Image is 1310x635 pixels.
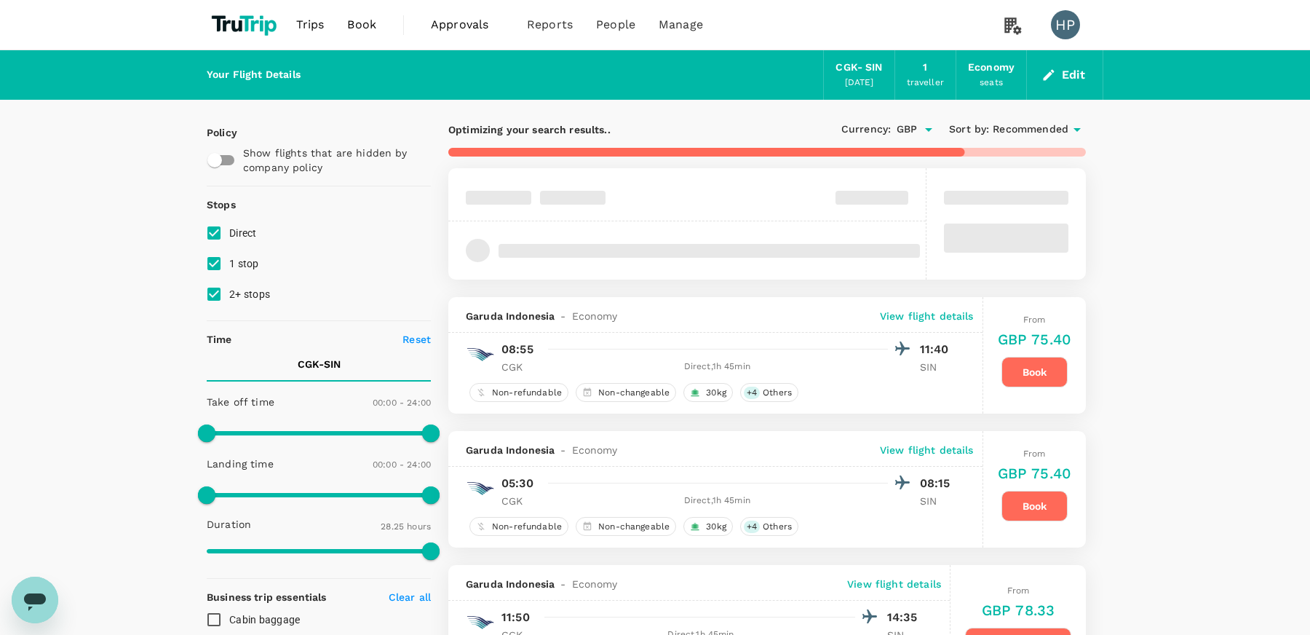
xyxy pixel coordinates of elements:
[920,341,956,358] p: 11:40
[740,517,798,536] div: +4Others
[373,460,431,470] span: 00:00 - 24:00
[576,517,676,536] div: Non-changeable
[466,443,555,457] span: Garuda Indonesia
[501,341,533,358] p: 08:55
[431,16,504,33] span: Approvals
[296,16,325,33] span: Trips
[998,328,1071,351] h6: GBP 75.40
[501,494,538,508] p: CGK
[968,60,1015,76] div: Economy
[229,227,257,239] span: Direct
[466,309,555,323] span: Garuda Indonesia
[572,309,618,323] span: Economy
[744,521,760,533] span: + 4
[381,521,431,532] span: 28.25 hours
[907,76,944,90] div: traveller
[207,9,285,41] img: TruTrip logo
[501,475,533,492] p: 05:30
[207,67,301,83] div: Your Flight Details
[880,309,974,323] p: View flight details
[845,76,874,90] div: [DATE]
[659,16,703,33] span: Manage
[527,16,573,33] span: Reports
[918,119,939,140] button: Open
[555,443,571,457] span: -
[923,60,927,76] div: 1
[683,517,733,536] div: 30kg
[207,517,251,532] p: Duration
[700,521,732,533] span: 30kg
[298,357,341,371] p: CGK - SIN
[920,360,956,374] p: SIN
[998,462,1071,485] h6: GBP 75.40
[229,288,270,300] span: 2+ stops
[207,395,274,409] p: Take off time
[207,199,236,210] strong: Stops
[1039,63,1091,87] button: Edit
[555,309,571,323] span: -
[835,60,882,76] div: CGK - SIN
[207,457,274,471] p: Landing time
[1051,10,1080,39] div: HP
[847,577,941,591] p: View flight details
[243,146,421,175] p: Show flights that are hidden by company policy
[501,609,530,626] p: 11:50
[887,609,924,626] p: 14:35
[466,577,555,591] span: Garuda Indonesia
[547,494,888,508] div: Direct , 1h 45min
[207,332,232,347] p: Time
[1023,315,1046,325] span: From
[555,577,571,591] span: -
[757,387,798,399] span: Others
[572,443,618,457] span: Economy
[920,494,956,508] p: SIN
[683,383,733,402] div: 30kg
[448,122,767,137] p: Optimizing your search results..
[229,258,259,269] span: 1 stop
[229,614,300,626] span: Cabin baggage
[207,591,327,603] strong: Business trip essentials
[486,521,568,533] span: Non-refundable
[1007,585,1030,596] span: From
[592,387,675,399] span: Non-changeable
[596,16,635,33] span: People
[373,398,431,408] span: 00:00 - 24:00
[592,521,675,533] span: Non-changeable
[740,383,798,402] div: +4Others
[949,122,989,138] span: Sort by :
[547,360,888,374] div: Direct , 1h 45min
[572,577,618,591] span: Economy
[841,122,891,138] span: Currency :
[402,332,431,347] p: Reset
[880,443,974,457] p: View flight details
[466,340,495,369] img: GA
[501,360,538,374] p: CGK
[700,387,732,399] span: 30kg
[993,122,1068,138] span: Recommended
[12,577,58,623] iframe: Button to launch messaging window
[469,383,568,402] div: Non-refundable
[389,590,431,604] p: Clear all
[207,125,220,140] p: Policy
[920,475,956,492] p: 08:15
[744,387,760,399] span: + 4
[1001,357,1068,387] button: Book
[466,474,495,503] img: GA
[980,76,1003,90] div: seats
[576,383,676,402] div: Non-changeable
[347,16,376,33] span: Book
[982,599,1055,622] h6: GBP 78.33
[1001,491,1068,521] button: Book
[469,517,568,536] div: Non-refundable
[757,521,798,533] span: Others
[486,387,568,399] span: Non-refundable
[1023,449,1046,459] span: From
